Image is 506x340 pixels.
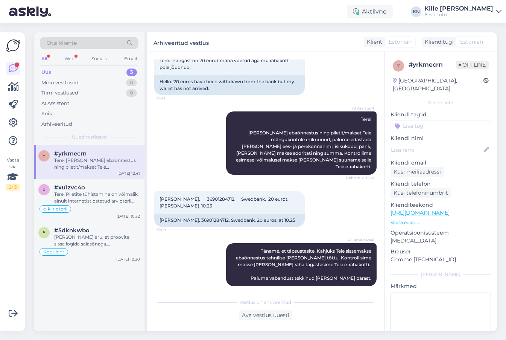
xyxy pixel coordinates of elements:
div: Kõik [41,110,52,117]
a: [URL][DOMAIN_NAME] [391,209,450,216]
div: Klient [364,38,382,46]
span: Offline [456,61,489,69]
div: Küsi meiliaadressi [391,167,444,177]
p: Kliendi telefon [391,180,491,188]
span: Nähtud ✓ 12:41 [346,175,374,181]
div: Kille [PERSON_NAME] [424,6,493,12]
div: [PERSON_NAME] [391,271,491,278]
span: 12:41 [157,95,185,101]
span: x [43,187,46,192]
span: 5 [43,230,46,235]
div: Socials [90,54,108,64]
span: AI Assistent [346,105,374,111]
span: Nähtud ✓ 13:17 [346,287,374,292]
div: Ava vestlus uuesti [239,310,292,320]
span: #xu1zvc4o [54,184,85,191]
span: y [397,63,400,69]
span: #5dknkwbo [54,227,90,234]
p: [MEDICAL_DATA] [391,237,491,245]
span: #yrkmecrn [54,150,87,157]
div: 0 [126,79,137,87]
p: Kliendi tag'id [391,111,491,119]
div: Küsi telefoninumbrit [391,188,451,198]
span: Täname, et täpsustasite. Kahjuks Teie sissemakse ebaõnnestus tehnilise [PERSON_NAME] tõttu. Kontr... [236,248,372,281]
div: Klienditugi [422,38,454,46]
div: Email [123,54,138,64]
div: Aktiivne [347,5,393,18]
span: y [43,153,46,159]
span: Estonian [460,38,483,46]
p: Chrome [TECHNICAL_ID] [391,256,491,264]
p: Kliendi nimi [391,134,491,142]
div: Tere! Piletite tühistamine on võimalik ainult internetist ostetud arvloterii piletite puhul ning ... [54,191,140,204]
input: Lisa tag [391,120,491,131]
div: Uus [41,69,51,76]
span: 13:09 [157,227,185,233]
div: [PERSON_NAME]. 36901284712. Swedbank. 20 euros. at 10.25 [154,214,305,227]
div: Vaata siia [6,157,20,191]
div: AI Assistent [41,100,69,107]
span: Otsi kliente [47,39,77,47]
div: Hello. 20 euros have been withdrawn from the bank but my wallet has not arrived. [154,75,305,95]
div: 2 / 3 [6,184,20,191]
p: Märkmed [391,282,491,290]
div: Minu vestlused [41,79,79,87]
div: 3 [126,69,137,76]
div: # yrkmecrn [409,60,456,69]
div: 0 [126,89,137,97]
span: Vestlus on arhiveeritud [240,299,291,306]
p: Brauser [391,248,491,256]
span: Koduleht [43,250,64,254]
p: Kliendi email [391,159,491,167]
p: Klienditeekond [391,201,491,209]
p: Operatsioonisüsteem [391,229,491,237]
div: Tiimi vestlused [41,89,78,97]
span: [PERSON_NAME]. 36901284712. Swedbank. 20 eurot. [PERSON_NAME] 10.25 [160,196,290,209]
div: Eesti Loto [424,12,493,18]
label: Arhiveeritud vestlus [153,37,209,47]
span: e-kiirloterii [43,207,67,211]
a: Kille [PERSON_NAME]Eesti Loto [424,6,501,18]
span: Uued vestlused [72,134,107,140]
div: [DATE] 12:41 [117,171,140,176]
p: Vaata edasi ... [391,219,491,226]
div: [PERSON_NAME] aru, et proovite sisse logida salasõnaga. [PERSON_NAME] unustanud mängukonto kasuta... [54,234,140,247]
div: Tere! [PERSON_NAME] ebaõnnestus ning piletit/makset Teie mängukontole ei ilmunud, palume edastada... [54,157,140,171]
div: All [40,54,49,64]
div: Web [63,54,76,64]
div: [DATE] 10:20 [116,256,140,262]
div: KN [411,6,421,17]
img: Askly Logo [6,38,20,53]
span: Estonian [389,38,412,46]
div: Kliendi info [391,99,491,106]
span: Pillemari Paal [346,237,374,243]
input: Lisa nimi [391,146,482,154]
div: [DATE] 10:52 [117,213,140,219]
div: [GEOGRAPHIC_DATA], [GEOGRAPHIC_DATA] [393,77,483,93]
div: Arhiveeritud [41,120,72,128]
